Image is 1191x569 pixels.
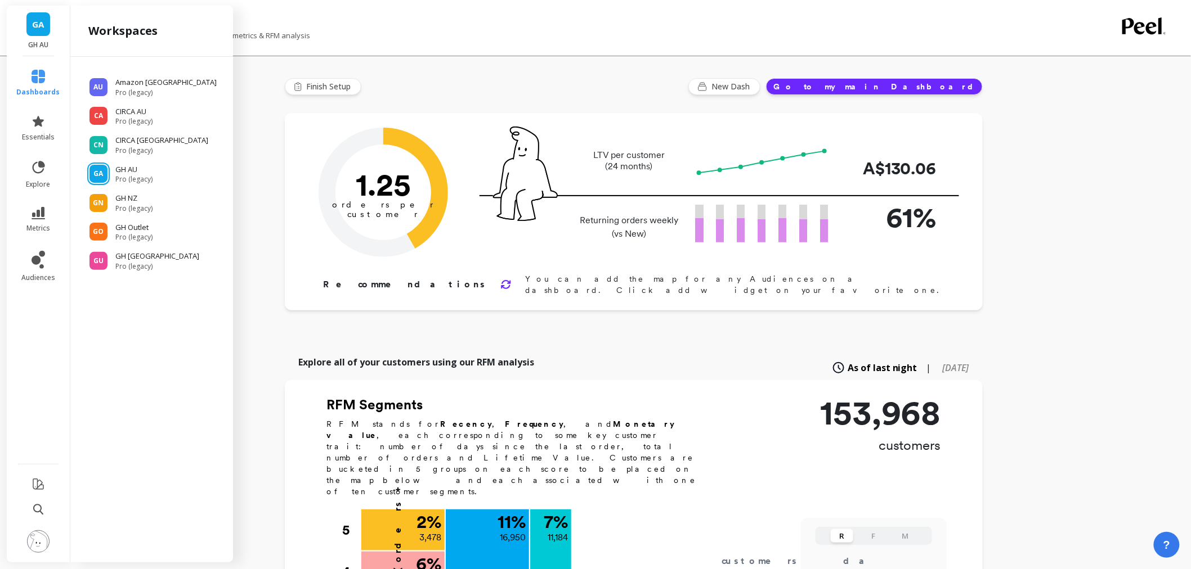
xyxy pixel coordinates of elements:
span: GN [93,198,104,207]
span: explore [26,180,51,189]
p: Amazon [GEOGRAPHIC_DATA] [115,77,217,88]
p: GH NZ [115,193,153,204]
p: 16,950 [500,531,526,544]
span: dashboards [17,88,60,97]
button: ? [1154,532,1180,558]
span: GA [33,18,44,31]
button: F [862,529,885,543]
p: 61% [847,196,937,238]
p: RFM stands for , , and , each corresponding to some key customer trait: number of days since the ... [326,418,709,497]
img: pal seatted on line [493,127,558,221]
text: 1.25 [356,166,411,203]
div: days [844,554,890,568]
span: metrics [26,224,50,233]
span: Pro (legacy) [115,233,153,242]
span: AU [94,83,104,92]
p: CIRCA AU [115,106,153,118]
p: GH AU [18,40,59,49]
button: New Dash [688,78,760,95]
p: Explore all of your customers using our RFM analysis [298,355,534,369]
button: M [894,529,916,543]
tspan: orders per [332,200,435,210]
span: GO [93,227,104,236]
p: You can add the map for any Audiences on a dashboard. Click add widget on your favorite one. [525,273,947,296]
button: Finish Setup [285,78,361,95]
h2: RFM Segments [326,396,709,414]
span: [DATE] [943,362,969,374]
p: 2 % [417,513,441,531]
p: 11,184 [548,531,568,544]
span: Pro (legacy) [115,262,199,271]
div: 5 [342,509,360,551]
p: customers [820,436,941,454]
b: Recency [440,419,492,428]
span: CN [93,141,104,150]
span: GA [94,169,104,178]
span: ? [1163,537,1170,553]
span: | [926,361,932,374]
span: GU [93,256,104,265]
p: 153,968 [820,396,941,430]
span: Pro (legacy) [115,204,153,213]
span: Pro (legacy) [115,117,153,126]
span: Pro (legacy) [115,175,153,184]
p: Returning orders weekly (vs New) [576,214,682,241]
img: profile picture [27,530,50,553]
button: Go to my main Dashboard [766,78,983,95]
span: essentials [22,133,55,142]
p: GH AU [115,164,153,175]
div: customers [722,554,813,568]
span: New Dash [711,81,753,92]
span: Pro (legacy) [115,146,208,155]
p: 7 % [544,513,568,531]
p: 11 % [498,513,526,531]
b: Frequency [505,419,563,428]
p: CIRCA [GEOGRAPHIC_DATA] [115,135,208,146]
span: audiences [21,273,55,282]
span: As of last night [848,361,917,374]
span: Pro (legacy) [115,88,217,97]
p: LTV per customer (24 months) [576,150,682,172]
p: Recommendations [323,278,487,291]
p: GH Outlet [115,222,153,233]
tspan: customer [348,209,419,219]
span: CA [94,111,103,120]
h2: workspaces [88,23,158,39]
p: GH [GEOGRAPHIC_DATA] [115,251,199,262]
p: 3,478 [419,531,441,544]
button: R [831,529,853,543]
span: Finish Setup [306,81,354,92]
p: A$130.06 [847,156,937,181]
